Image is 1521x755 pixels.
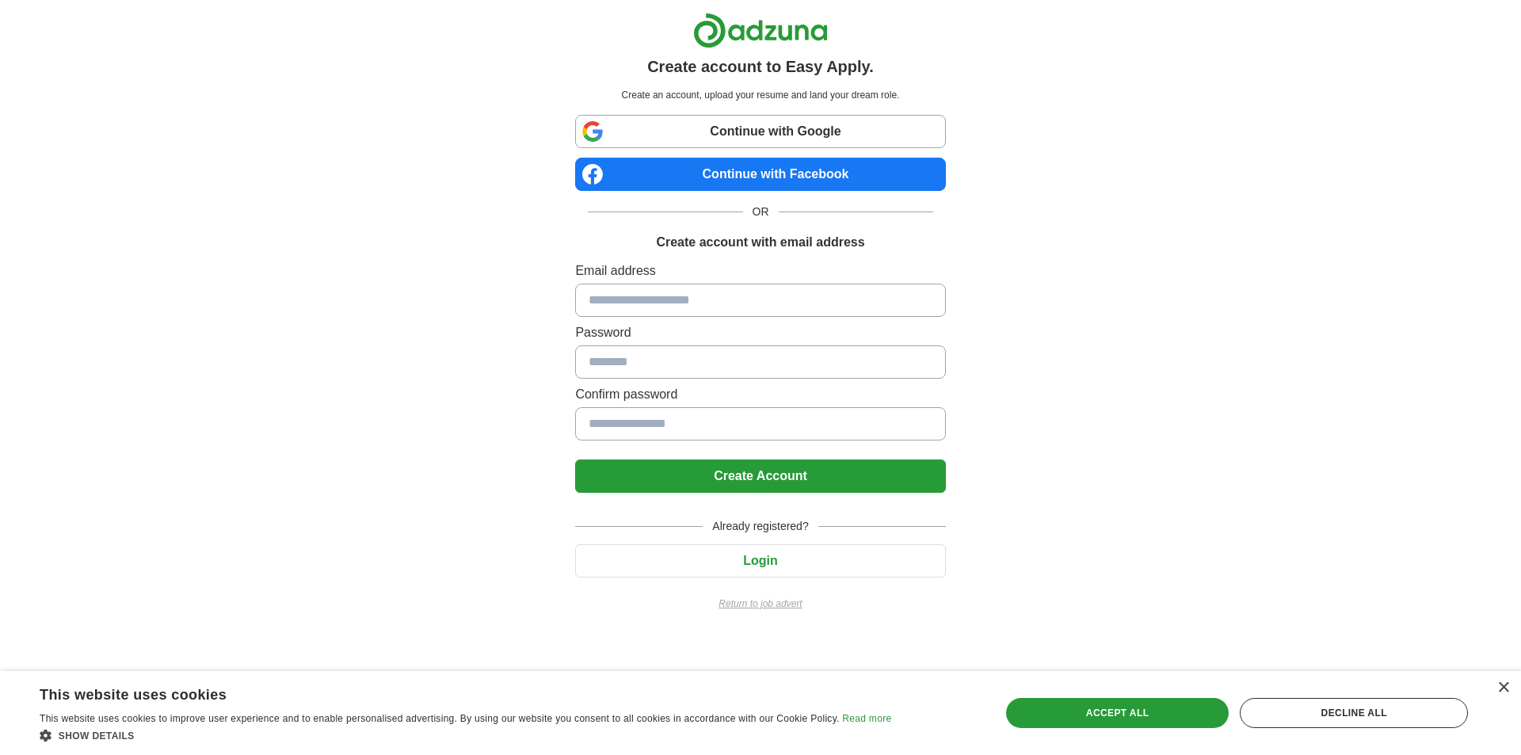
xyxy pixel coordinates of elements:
[575,115,945,148] a: Continue with Google
[1006,698,1229,728] div: Accept all
[575,544,945,578] button: Login
[703,518,818,535] span: Already registered?
[59,730,135,742] span: Show details
[575,597,945,611] a: Return to job advert
[578,88,942,102] p: Create an account, upload your resume and land your dream role.
[40,727,891,743] div: Show details
[1497,682,1509,694] div: Close
[575,261,945,280] label: Email address
[575,385,945,404] label: Confirm password
[647,55,874,78] h1: Create account to Easy Apply.
[656,233,864,252] h1: Create account with email address
[575,158,945,191] a: Continue with Facebook
[40,713,840,724] span: This website uses cookies to improve user experience and to enable personalised advertising. By u...
[575,459,945,493] button: Create Account
[693,13,828,48] img: Adzuna logo
[575,323,945,342] label: Password
[40,681,852,704] div: This website uses cookies
[1240,698,1468,728] div: Decline all
[743,204,779,220] span: OR
[842,713,891,724] a: Read more, opens a new window
[575,554,945,567] a: Login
